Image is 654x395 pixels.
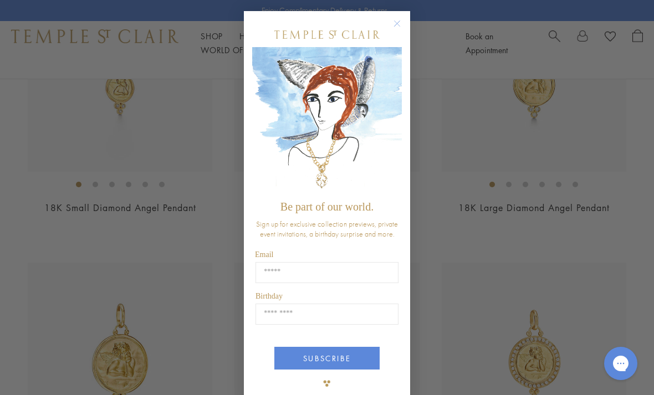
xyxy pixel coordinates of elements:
[396,22,410,36] button: Close dialog
[316,372,338,394] img: TSC
[599,343,643,384] iframe: Gorgias live chat messenger
[274,30,380,39] img: Temple St. Clair
[280,201,374,213] span: Be part of our world.
[256,262,398,283] input: Email
[255,250,273,259] span: Email
[256,219,398,239] span: Sign up for exclusive collection previews, private event invitations, a birthday surprise and more.
[256,292,283,300] span: Birthday
[274,347,380,370] button: SUBSCRIBE
[252,47,402,195] img: c4a9eb12-d91a-4d4a-8ee0-386386f4f338.jpeg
